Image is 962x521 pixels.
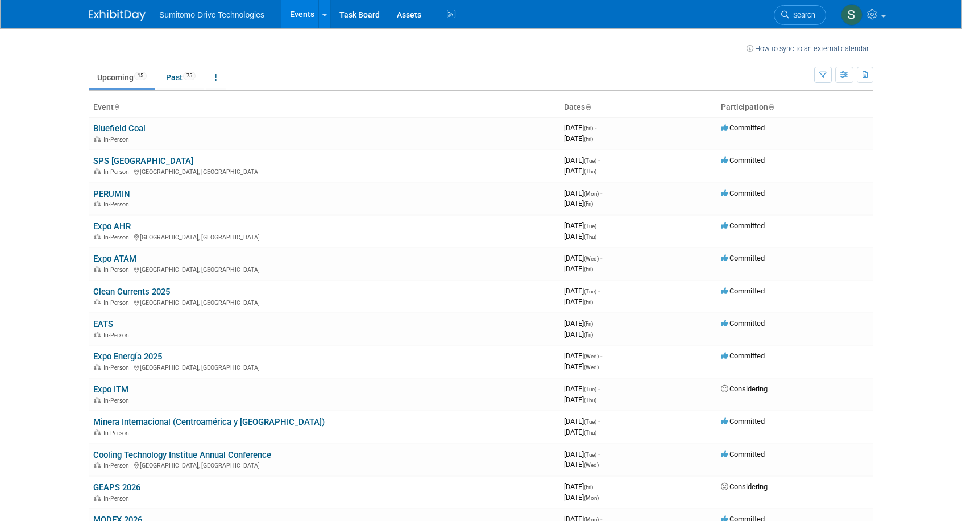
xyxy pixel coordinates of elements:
[721,482,768,491] span: Considering
[114,102,119,111] a: Sort by Event Name
[564,482,596,491] span: [DATE]
[716,98,873,117] th: Participation
[93,460,555,469] div: [GEOGRAPHIC_DATA], [GEOGRAPHIC_DATA]
[841,4,863,26] img: Sharifa Macias
[564,254,602,262] span: [DATE]
[93,297,555,307] div: [GEOGRAPHIC_DATA], [GEOGRAPHIC_DATA]
[584,234,596,240] span: (Thu)
[584,288,596,295] span: (Tue)
[584,158,596,164] span: (Tue)
[768,102,774,111] a: Sort by Participation Type
[93,362,555,371] div: [GEOGRAPHIC_DATA], [GEOGRAPHIC_DATA]
[93,221,131,231] a: Expo AHR
[103,462,132,469] span: In-Person
[584,353,599,359] span: (Wed)
[94,429,101,435] img: In-Person Event
[721,221,765,230] span: Committed
[564,362,599,371] span: [DATE]
[564,417,600,425] span: [DATE]
[93,254,136,264] a: Expo ATAM
[103,234,132,241] span: In-Person
[598,384,600,393] span: -
[721,123,765,132] span: Committed
[94,397,101,403] img: In-Person Event
[600,189,602,197] span: -
[94,462,101,468] img: In-Person Event
[564,232,596,241] span: [DATE]
[89,10,146,21] img: ExhibitDay
[721,417,765,425] span: Committed
[103,397,132,404] span: In-Person
[598,417,600,425] span: -
[564,221,600,230] span: [DATE]
[93,264,555,274] div: [GEOGRAPHIC_DATA], [GEOGRAPHIC_DATA]
[564,134,593,143] span: [DATE]
[93,167,555,176] div: [GEOGRAPHIC_DATA], [GEOGRAPHIC_DATA]
[721,254,765,262] span: Committed
[564,395,596,404] span: [DATE]
[564,287,600,295] span: [DATE]
[584,332,593,338] span: (Fri)
[584,495,599,501] span: (Mon)
[600,254,602,262] span: -
[600,352,602,360] span: -
[584,168,596,175] span: (Thu)
[595,482,596,491] span: -
[598,450,600,458] span: -
[93,156,193,166] a: SPS [GEOGRAPHIC_DATA]
[564,460,599,469] span: [DATE]
[584,397,596,403] span: (Thu)
[584,364,599,370] span: (Wed)
[94,234,101,239] img: In-Person Event
[103,168,132,176] span: In-Person
[721,450,765,458] span: Committed
[584,255,599,262] span: (Wed)
[595,123,596,132] span: -
[584,136,593,142] span: (Fri)
[564,167,596,175] span: [DATE]
[159,10,264,19] span: Sumitomo Drive Technologies
[93,189,130,199] a: PERUMIN
[584,452,596,458] span: (Tue)
[721,384,768,393] span: Considering
[103,495,132,502] span: In-Person
[721,352,765,360] span: Committed
[103,364,132,371] span: In-Person
[94,201,101,206] img: In-Person Event
[94,266,101,272] img: In-Person Event
[559,98,716,117] th: Dates
[103,332,132,339] span: In-Person
[721,189,765,197] span: Committed
[598,287,600,295] span: -
[93,482,140,493] a: GEAPS 2026
[89,98,559,117] th: Event
[93,352,162,362] a: Expo Energía 2025
[564,428,596,436] span: [DATE]
[721,319,765,328] span: Committed
[584,429,596,436] span: (Thu)
[93,123,146,134] a: Bluefield Coal
[789,11,815,19] span: Search
[94,168,101,174] img: In-Person Event
[564,123,596,132] span: [DATE]
[584,419,596,425] span: (Tue)
[584,484,593,490] span: (Fri)
[93,232,555,241] div: [GEOGRAPHIC_DATA], [GEOGRAPHIC_DATA]
[103,299,132,307] span: In-Person
[564,493,599,502] span: [DATE]
[584,299,593,305] span: (Fri)
[183,72,196,80] span: 75
[598,221,600,230] span: -
[584,462,599,468] span: (Wed)
[94,364,101,370] img: In-Person Event
[721,287,765,295] span: Committed
[564,264,593,273] span: [DATE]
[598,156,600,164] span: -
[564,330,593,338] span: [DATE]
[93,417,325,427] a: Minera Internacional (Centroamérica y [GEOGRAPHIC_DATA])
[93,384,128,395] a: Expo ITM
[94,332,101,337] img: In-Person Event
[103,201,132,208] span: In-Person
[94,136,101,142] img: In-Person Event
[157,67,204,88] a: Past75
